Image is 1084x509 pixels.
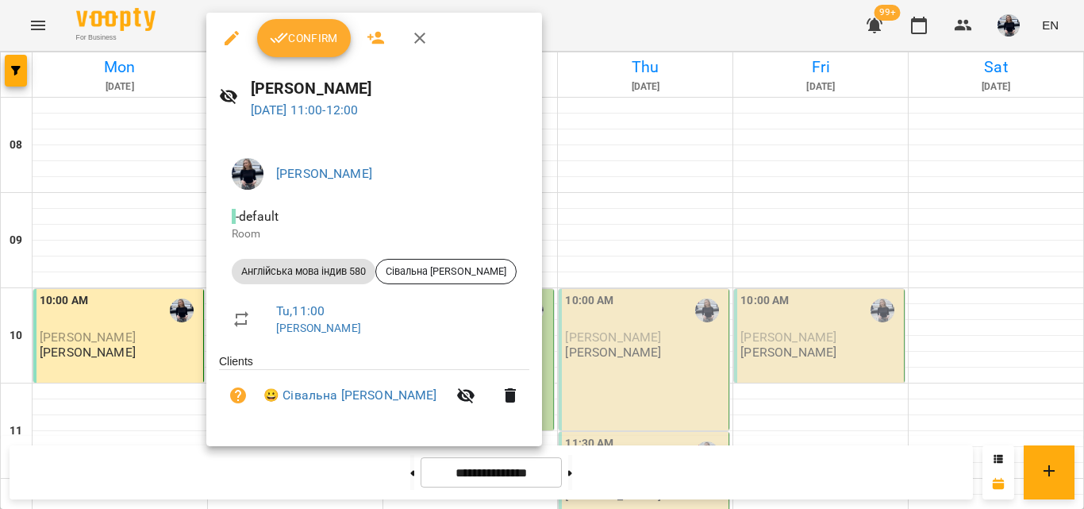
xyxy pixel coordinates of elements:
[270,29,338,48] span: Confirm
[232,264,375,279] span: Англійська мова індив 580
[232,226,517,242] p: Room
[232,209,282,224] span: - default
[251,76,529,101] h6: [PERSON_NAME]
[219,376,257,415] button: Unpaid. Bill the attendance?
[276,322,361,334] a: [PERSON_NAME]
[263,386,437,405] a: 😀 Сівальна [PERSON_NAME]
[375,259,517,284] div: Сівальна [PERSON_NAME]
[251,102,359,118] a: [DATE] 11:00-12:00
[219,353,529,427] ul: Clients
[276,303,325,318] a: Tu , 11:00
[257,19,351,57] button: Confirm
[376,264,516,279] span: Сівальна [PERSON_NAME]
[276,166,372,181] a: [PERSON_NAME]
[232,158,263,190] img: bed276abe27a029eceb0b2f698d12980.jpg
